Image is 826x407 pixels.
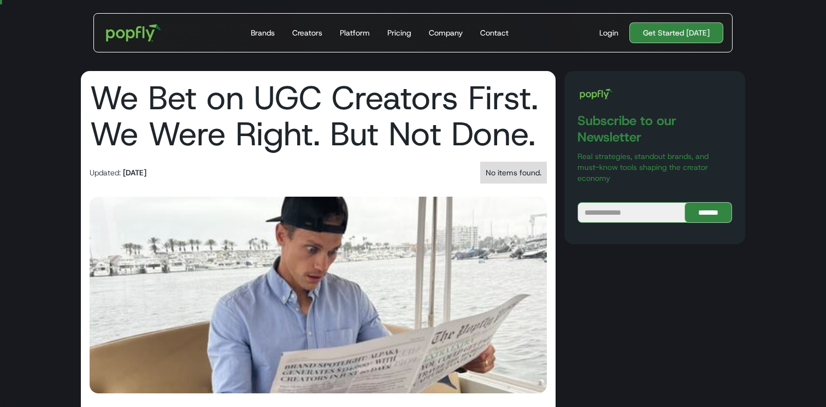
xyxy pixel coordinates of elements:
[90,80,547,152] h1: We Bet on UGC Creators First. We Were Right. But Not Done.
[246,14,279,52] a: Brands
[629,22,723,43] a: Get Started [DATE]
[251,27,275,38] div: Brands
[595,27,623,38] a: Login
[288,14,327,52] a: Creators
[480,27,509,38] div: Contact
[476,14,513,52] a: Contact
[90,167,121,178] div: Updated:
[577,151,732,184] p: Real strategies, standout brands, and must-know tools shaping the creator economy
[292,27,322,38] div: Creators
[486,167,541,178] div: No items found.
[123,167,146,178] div: [DATE]
[599,27,618,38] div: Login
[98,16,169,49] a: home
[387,27,411,38] div: Pricing
[340,27,370,38] div: Platform
[577,202,732,223] form: Blog Subscribe
[429,27,463,38] div: Company
[577,113,732,145] h3: Subscribe to our Newsletter
[383,14,416,52] a: Pricing
[424,14,467,52] a: Company
[335,14,374,52] a: Platform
